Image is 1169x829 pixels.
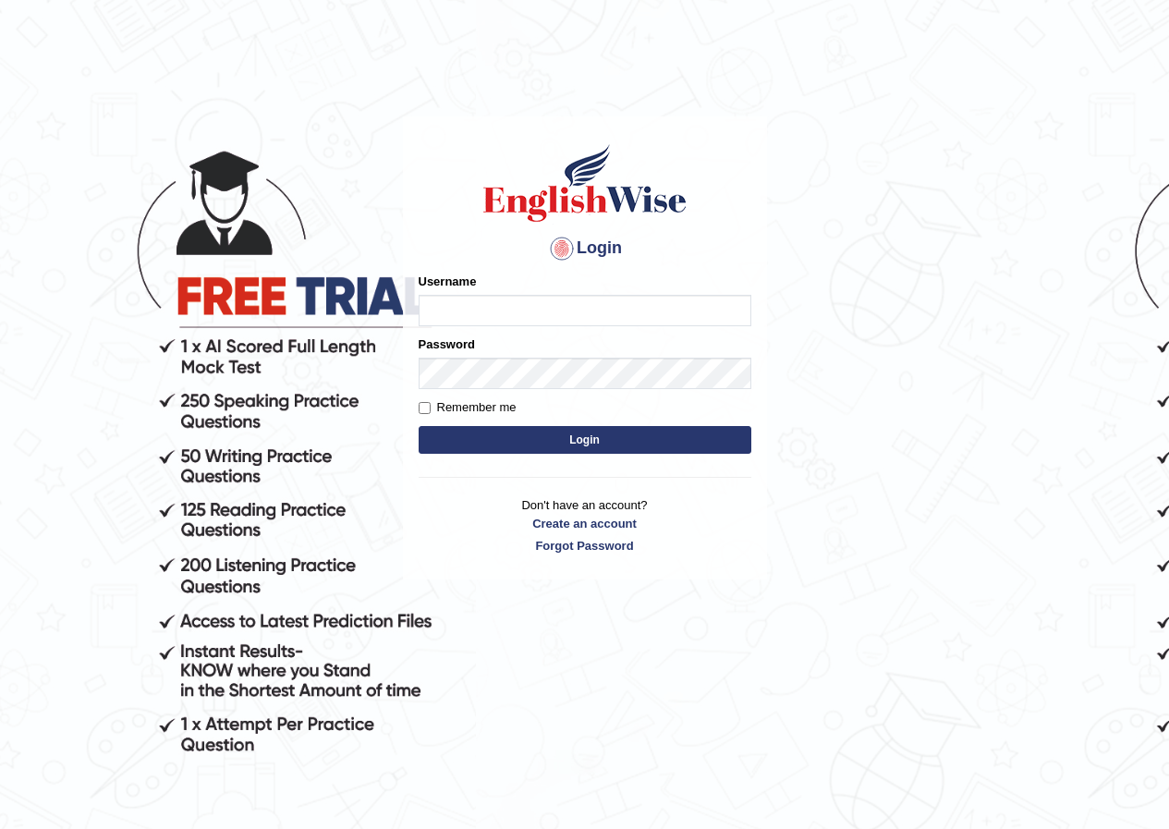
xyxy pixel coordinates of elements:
[419,335,475,353] label: Password
[419,402,431,414] input: Remember me
[480,141,690,225] img: Logo of English Wise sign in for intelligent practice with AI
[419,398,517,417] label: Remember me
[419,234,751,263] h4: Login
[419,515,751,532] a: Create an account
[419,426,751,454] button: Login
[419,537,751,555] a: Forgot Password
[419,273,477,290] label: Username
[419,496,751,554] p: Don't have an account?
